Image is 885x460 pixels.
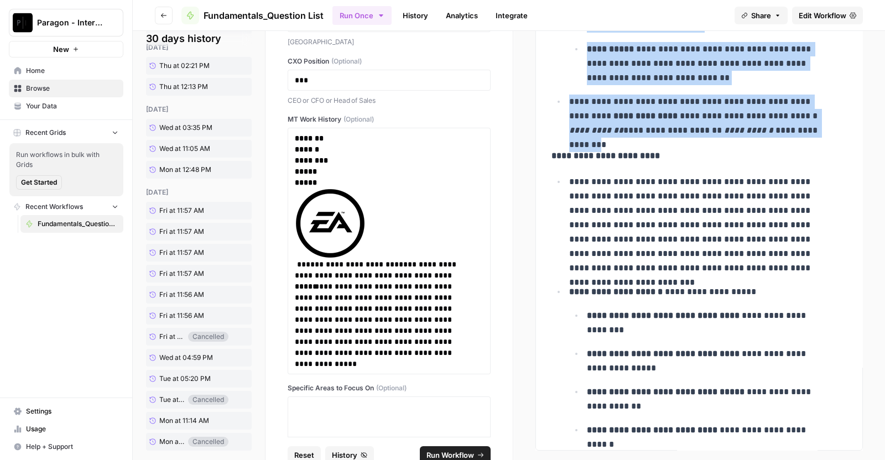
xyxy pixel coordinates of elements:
[396,7,435,24] a: History
[26,83,118,93] span: Browse
[146,119,228,137] a: Wed at 03:35 PM
[159,206,204,216] span: Fri at 11:57 AM
[159,395,185,405] span: Tue at 02:19 PM
[146,187,252,197] div: [DATE]
[181,7,324,24] a: Fundamentals_Question List
[159,61,210,71] span: Thu at 02:21 PM
[159,165,211,175] span: Mon at 12:48 PM
[9,124,123,141] button: Recent Grids
[288,95,491,106] p: CEO or CFO or Head of Sales
[159,82,208,92] span: Thu at 12:13 PM
[13,13,33,33] img: Paragon - Internal Usage Logo
[146,349,228,367] a: Wed at 04:59 PM
[159,227,204,237] span: Fri at 11:57 AM
[376,383,407,393] span: (Optional)
[159,332,185,342] span: Fri at 11:56 AM
[159,144,210,154] span: Wed at 11:05 AM
[159,416,209,426] span: Mon at 11:14 AM
[9,97,123,115] a: Your Data
[146,412,228,430] a: Mon at 11:14 AM
[20,215,123,233] a: Fundamentals_Question List
[159,353,213,363] span: Wed at 04:59 PM
[146,328,188,345] a: Fri at 11:56 AM
[9,198,123,215] button: Recent Workflows
[188,332,228,342] div: Cancelled
[9,62,123,80] a: Home
[21,177,57,187] span: Get Started
[146,43,252,53] div: [DATE]
[159,123,212,133] span: Wed at 03:35 PM
[288,114,491,124] label: MT Work History
[159,269,204,279] span: Fri at 11:57 AM
[146,202,228,219] a: Fri at 11:57 AM
[146,104,252,114] div: [DATE]
[16,150,117,170] span: Run workflows in bulk with Grids
[204,9,324,22] span: Fundamentals_Question List
[146,161,228,179] a: Mon at 12:48 PM
[288,36,491,48] p: [GEOGRAPHIC_DATA]
[25,128,66,138] span: Recent Grids
[9,80,123,97] a: Browse
[26,101,118,111] span: Your Data
[159,374,211,384] span: Tue at 05:20 PM
[489,7,534,24] a: Integrate
[792,7,863,24] a: Edit Workflow
[25,202,83,212] span: Recent Workflows
[16,175,62,190] button: Get Started
[26,406,118,416] span: Settings
[146,433,188,450] a: Mon at 11:06 AM
[9,41,123,57] button: New
[9,9,123,36] button: Workspace: Paragon - Internal Usage
[159,290,204,300] span: Fri at 11:56 AM
[146,307,228,325] a: Fri at 11:56 AM
[751,10,771,21] span: Share
[146,78,228,96] a: Thu at 12:13 PM
[159,248,204,258] span: Fri at 11:57 AM
[37,17,104,28] span: Paragon - Internal Usage
[146,244,228,262] a: Fri at 11:57 AM
[439,7,485,24] a: Analytics
[146,370,228,388] a: Tue at 05:20 PM
[159,437,185,447] span: Mon at 11:06 AM
[332,6,392,25] button: Run Once
[146,140,228,158] a: Wed at 11:05 AM
[26,424,118,434] span: Usage
[26,442,118,452] span: Help + Support
[188,395,228,405] div: Cancelled
[343,114,374,124] span: (Optional)
[53,44,69,55] span: New
[146,265,228,283] a: Fri at 11:57 AM
[146,223,228,241] a: Fri at 11:57 AM
[38,219,118,229] span: Fundamentals_Question List
[735,7,788,24] button: Share
[288,383,491,393] label: Specific Areas to Focus On
[799,10,846,21] span: Edit Workflow
[9,420,123,438] a: Usage
[146,57,228,75] a: Thu at 02:21 PM
[331,56,362,66] span: (Optional)
[146,31,252,46] h2: 30 days history
[146,391,188,408] a: Tue at 02:19 PM
[188,437,228,447] div: Cancelled
[9,438,123,456] button: Help + Support
[159,311,204,321] span: Fri at 11:56 AM
[288,56,491,66] label: CXO Position
[26,66,118,76] span: Home
[9,402,123,420] a: Settings
[146,286,228,304] a: Fri at 11:56 AM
